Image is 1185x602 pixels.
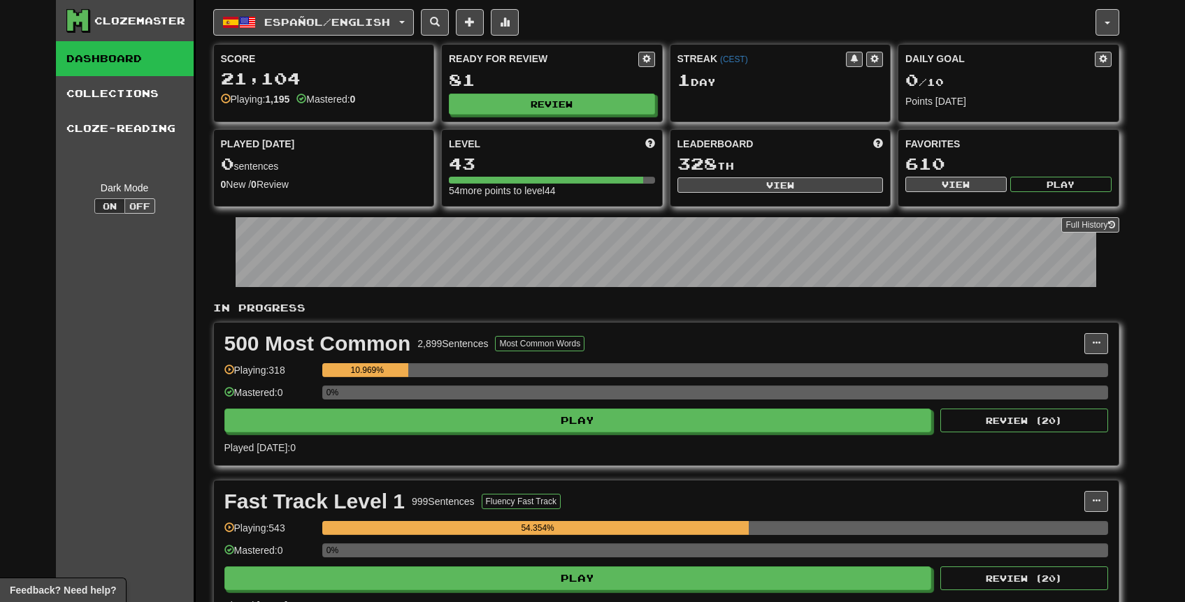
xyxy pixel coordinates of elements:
[224,409,932,432] button: Play
[1061,217,1119,233] a: Full History
[905,155,1112,172] div: 610
[677,137,754,151] span: Leaderboard
[677,155,884,173] div: th
[224,566,932,590] button: Play
[94,14,185,28] div: Clozemaster
[873,137,883,151] span: This week in points, UTC
[1010,177,1112,192] button: Play
[677,70,691,89] span: 1
[124,198,155,214] button: Off
[421,9,449,36] button: Search sentences
[296,92,355,106] div: Mastered:
[224,333,411,354] div: 500 Most Common
[905,52,1095,67] div: Daily Goal
[224,442,296,453] span: Played [DATE]: 0
[56,111,194,146] a: Cloze-Reading
[940,409,1108,432] button: Review (20)
[905,137,1112,151] div: Favorites
[264,16,390,28] span: Español / English
[10,583,116,597] span: Open feedback widget
[221,177,427,191] div: New / Review
[491,9,519,36] button: More stats
[221,70,427,87] div: 21,104
[56,76,194,111] a: Collections
[224,386,315,409] div: Mastered: 0
[905,177,1007,192] button: View
[326,521,749,535] div: 54.354%
[221,92,290,106] div: Playing:
[213,9,414,36] button: Español/English
[905,70,919,89] span: 0
[221,137,295,151] span: Played [DATE]
[677,52,847,66] div: Streak
[224,543,315,566] div: Mastered: 0
[350,94,356,105] strong: 0
[482,494,561,509] button: Fluency Fast Track
[221,155,427,173] div: sentences
[251,179,257,190] strong: 0
[677,71,884,89] div: Day
[645,137,655,151] span: Score more points to level up
[265,94,289,105] strong: 1,195
[213,301,1119,315] p: In Progress
[677,177,884,193] button: View
[449,94,655,115] button: Review
[412,494,475,508] div: 999 Sentences
[720,54,748,64] a: (CEST)
[449,52,638,66] div: Ready for Review
[224,521,315,544] div: Playing: 543
[56,41,194,76] a: Dashboard
[417,337,488,351] div: 2,899 Sentences
[221,154,234,173] span: 0
[449,71,655,89] div: 81
[495,336,584,351] button: Most Common Words
[326,363,408,377] div: 10.969%
[221,179,227,190] strong: 0
[449,184,655,198] div: 54 more points to level 44
[905,76,944,88] span: / 10
[224,491,405,512] div: Fast Track Level 1
[66,181,183,195] div: Dark Mode
[224,363,315,386] div: Playing: 318
[940,566,1108,590] button: Review (20)
[94,198,125,214] button: On
[677,154,717,173] span: 328
[456,9,484,36] button: Add sentence to collection
[449,137,480,151] span: Level
[905,94,1112,108] div: Points [DATE]
[221,52,427,66] div: Score
[449,155,655,172] div: 43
